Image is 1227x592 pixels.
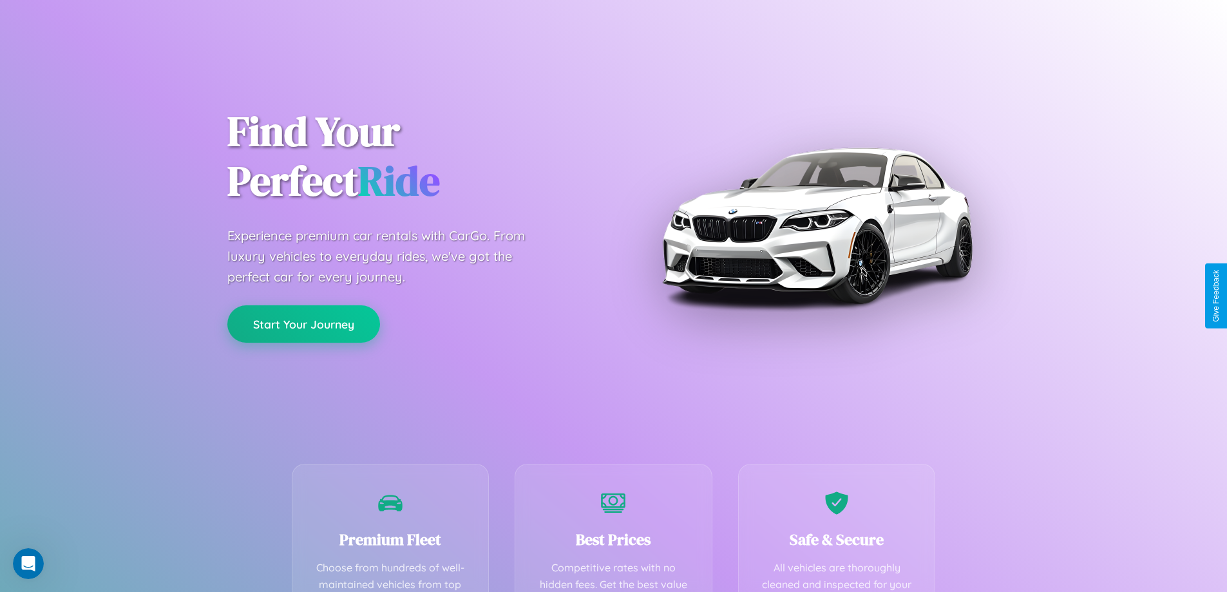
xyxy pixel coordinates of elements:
h1: Find Your Perfect [227,107,594,206]
p: Experience premium car rentals with CarGo. From luxury vehicles to everyday rides, we've got the ... [227,225,549,287]
h3: Safe & Secure [758,529,916,550]
div: Give Feedback [1212,270,1221,322]
h3: Best Prices [535,529,692,550]
img: Premium BMW car rental vehicle [656,64,978,387]
iframe: Intercom live chat [13,548,44,579]
button: Start Your Journey [227,305,380,343]
span: Ride [358,153,440,209]
h3: Premium Fleet [312,529,470,550]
